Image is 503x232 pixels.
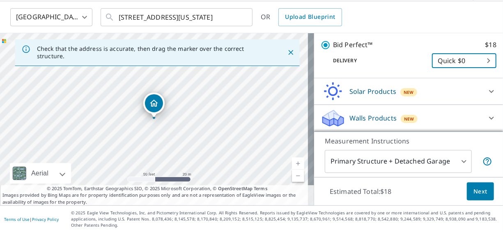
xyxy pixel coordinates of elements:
[325,150,472,173] div: Primary Structure + Detached Garage
[349,113,397,123] p: Walls Products
[285,12,335,22] span: Upload Blueprint
[473,187,487,197] span: Next
[323,182,398,200] p: Estimated Total: $18
[432,49,496,72] div: Quick $0
[482,157,492,166] span: Your report will include the primary structure and a detached garage if one exists.
[119,6,236,29] input: Search by address or latitude-longitude
[321,82,496,101] div: Solar ProductsNew
[333,40,373,50] p: Bid Perfect™
[254,185,267,191] a: Terms
[218,185,253,191] a: OpenStreetMap
[404,89,414,96] span: New
[32,216,59,222] a: Privacy Policy
[467,182,494,201] button: Next
[404,116,414,122] span: New
[71,210,499,228] p: © 2025 Eagle View Technologies, Inc. and Pictometry International Corp. All Rights Reserved. Repo...
[292,170,304,182] a: Current Level 19, Zoom Out
[325,136,492,146] p: Measurement Instructions
[292,157,304,170] a: Current Level 19, Zoom In
[349,86,396,96] p: Solar Products
[321,57,432,64] p: Delivery
[4,217,59,222] p: |
[4,216,30,222] a: Terms of Use
[143,93,165,118] div: Dropped pin, building 1, Residential property, 1080 Golden Hills Rd Colorado Springs, CO 80919
[321,108,496,128] div: Walls ProductsNew
[47,185,267,192] span: © 2025 TomTom, Earthstar Geographics SIO, © 2025 Microsoft Corporation, ©
[10,163,71,184] div: Aerial
[29,163,51,184] div: Aerial
[278,8,342,26] a: Upload Blueprint
[10,6,92,29] div: [GEOGRAPHIC_DATA]
[285,47,296,58] button: Close
[261,8,342,26] div: OR
[37,45,272,60] p: Check that the address is accurate, then drag the marker over the correct structure.
[485,40,496,50] p: $18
